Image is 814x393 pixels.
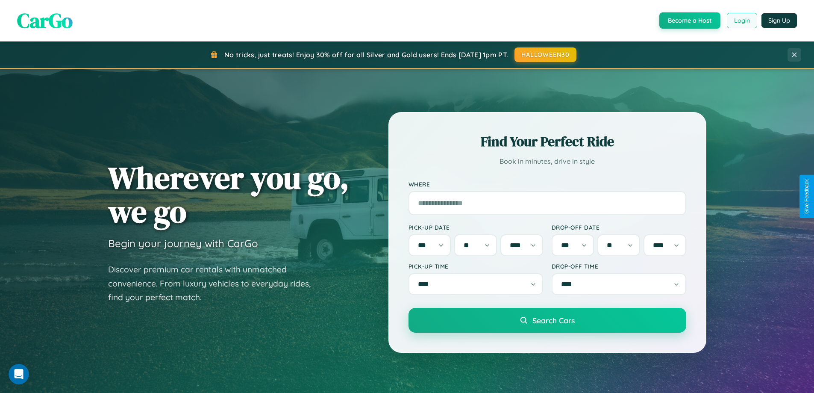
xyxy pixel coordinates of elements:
[108,161,349,228] h1: Wherever you go, we go
[408,155,686,168] p: Book in minutes, drive in style
[408,180,686,188] label: Where
[552,224,686,231] label: Drop-off Date
[17,6,73,35] span: CarGo
[408,224,543,231] label: Pick-up Date
[408,263,543,270] label: Pick-up Time
[224,50,508,59] span: No tricks, just treats! Enjoy 30% off for all Silver and Gold users! Ends [DATE] 1pm PT.
[552,263,686,270] label: Drop-off Time
[727,13,757,28] button: Login
[514,47,576,62] button: HALLOWEEN30
[761,13,797,28] button: Sign Up
[408,308,686,333] button: Search Cars
[9,364,29,384] iframe: Intercom live chat
[659,12,720,29] button: Become a Host
[108,237,258,250] h3: Begin your journey with CarGo
[804,179,810,214] div: Give Feedback
[408,132,686,151] h2: Find Your Perfect Ride
[108,263,322,304] p: Discover premium car rentals with unmatched convenience. From luxury vehicles to everyday rides, ...
[532,316,575,325] span: Search Cars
